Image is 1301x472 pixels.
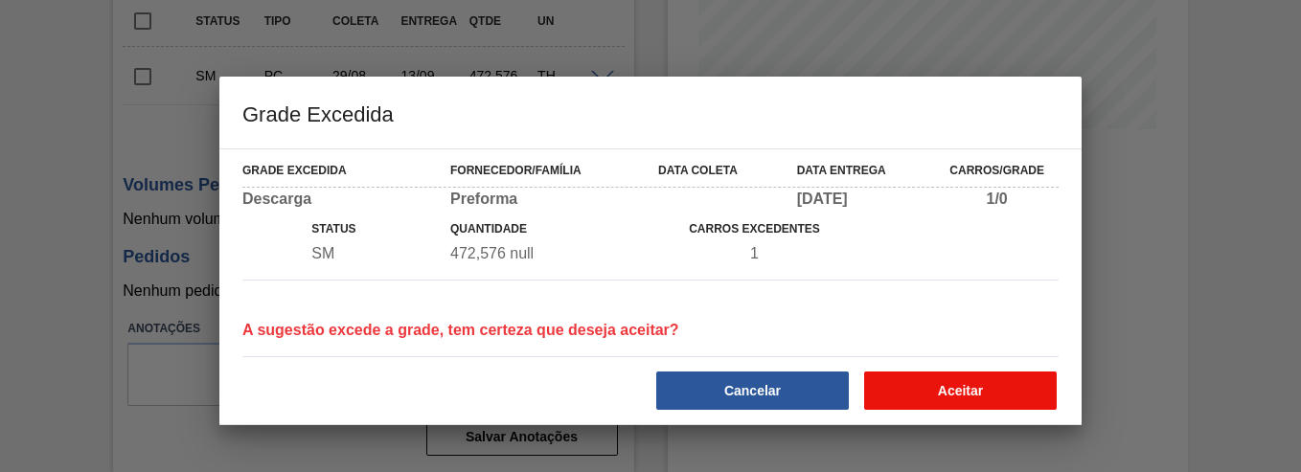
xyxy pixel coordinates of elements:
div: Fornecedor/Família [450,159,643,182]
div: Quantidade [450,217,643,240]
div: Total de Carros Na Sugestão [658,245,851,262]
button: Cancelar [656,371,849,410]
button: Aceitar [864,371,1057,410]
div: Carros Excedentes [658,217,851,240]
div: Preforma [450,191,643,208]
div: Grade Excedida [242,159,435,182]
div: Quantidade [450,245,643,262]
div: Carros/Grade [935,159,1059,182]
h3: Grade Excedida [219,77,1082,149]
div: Data entrega [797,159,921,182]
div: 1/0 [935,191,1059,208]
div: Descarga [242,191,435,208]
div: A sugestão excede a grade, tem certeza que deseja aceitar? [235,293,687,339]
div: Status [311,245,435,262]
div: Status [311,217,435,240]
div: Data coleta [658,159,782,182]
div: [DATE] [797,191,921,208]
